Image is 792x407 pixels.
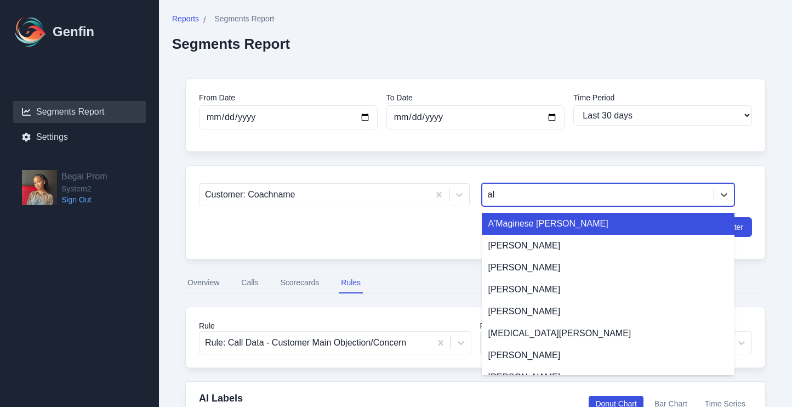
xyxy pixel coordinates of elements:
[482,301,735,323] div: [PERSON_NAME]
[185,273,221,293] button: Overview
[61,170,107,183] h2: Begai Prom
[53,23,94,41] h1: Genfin
[482,366,735,388] div: [PERSON_NAME]
[199,391,292,406] h4: AI Labels
[199,92,378,103] label: From Date
[386,92,565,103] label: To Date
[278,273,321,293] button: Scorecards
[573,92,752,103] label: Time Period
[480,320,753,331] label: Filter Values
[22,170,57,205] img: Begai Prom
[13,14,48,49] img: Logo
[172,13,199,27] a: Reports
[172,13,199,24] span: Reports
[482,235,735,257] div: [PERSON_NAME]
[482,279,735,301] div: [PERSON_NAME]
[482,344,735,366] div: [PERSON_NAME]
[482,257,735,279] div: [PERSON_NAME]
[172,36,290,52] h2: Segments Report
[13,101,146,123] a: Segments Report
[199,320,471,331] label: Rule
[203,14,206,27] span: /
[239,273,260,293] button: Calls
[482,213,735,235] div: A'Maginese [PERSON_NAME]
[61,183,107,194] span: System2
[214,13,274,24] span: Segments Report
[13,126,146,148] a: Settings
[61,194,107,205] a: Sign Out
[482,323,735,344] div: [MEDICAL_DATA][PERSON_NAME]
[339,273,363,293] button: Rules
